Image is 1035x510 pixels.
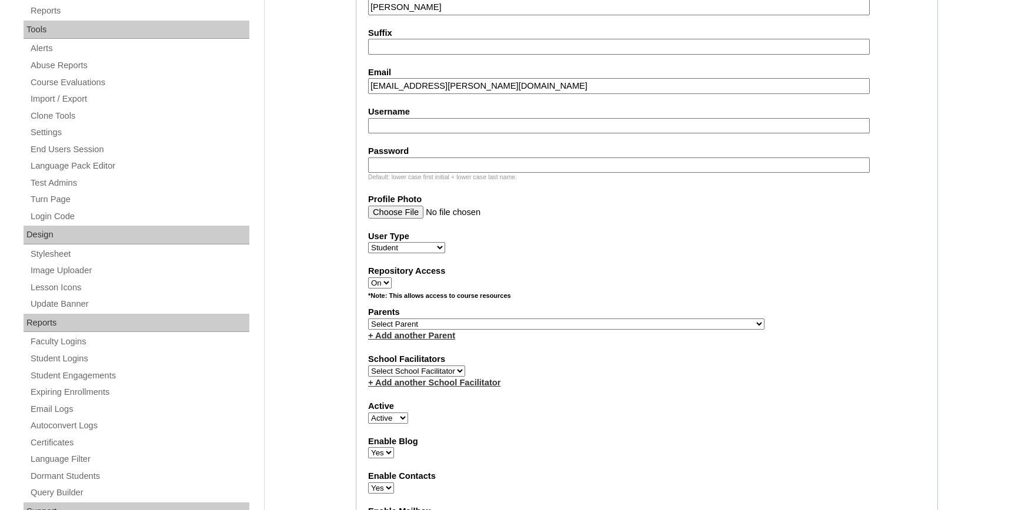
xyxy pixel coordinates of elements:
label: Username [368,106,926,118]
a: Login Code [29,209,249,224]
div: Design [24,226,249,244]
label: Parents [368,306,926,318]
label: Repository Access [368,265,926,277]
a: Student Engagements [29,368,249,383]
a: Turn Page [29,192,249,207]
div: Tools [24,21,249,39]
label: Password [368,145,926,157]
a: Test Admins [29,176,249,190]
label: Profile Photo [368,193,926,206]
label: Active [368,400,926,412]
a: Expiring Enrollments [29,385,249,400]
a: Clone Tools [29,109,249,123]
a: Import / Export [29,92,249,106]
a: Faculty Logins [29,334,249,349]
label: Enable Contacts [368,470,926,482]
a: Course Evaluations [29,75,249,90]
a: Reports [29,4,249,18]
a: Language Pack Editor [29,159,249,173]
label: Suffix [368,27,926,39]
a: + Add another School Facilitator [368,378,500,387]
label: User Type [368,230,926,243]
div: Default: lower case first initial + lower case last name. [368,173,926,182]
a: Settings [29,125,249,140]
a: Student Logins [29,351,249,366]
label: Email [368,66,926,79]
a: Update Banner [29,297,249,311]
label: Enable Blog [368,435,926,448]
a: + Add another Parent [368,331,455,340]
a: Email Logs [29,402,249,417]
a: Alerts [29,41,249,56]
a: Lesson Icons [29,280,249,295]
a: Autoconvert Logs [29,418,249,433]
div: Reports [24,314,249,333]
a: Image Uploader [29,263,249,278]
a: Language Filter [29,452,249,467]
a: Stylesheet [29,247,249,261]
a: Abuse Reports [29,58,249,73]
a: Certificates [29,435,249,450]
a: Dormant Students [29,469,249,484]
a: End Users Session [29,142,249,157]
div: *Note: This allows access to course resources [368,291,926,306]
a: Query Builder [29,485,249,500]
label: School Facilitators [368,353,926,365]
